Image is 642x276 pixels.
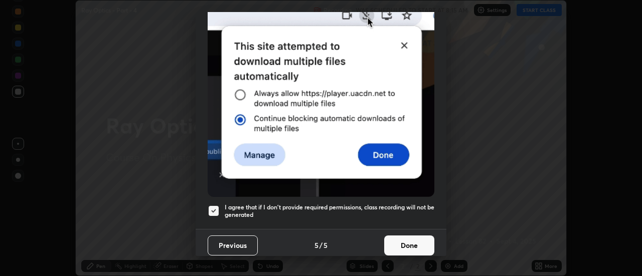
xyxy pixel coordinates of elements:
h5: I agree that if I don't provide required permissions, class recording will not be generated [225,203,434,219]
button: Done [384,235,434,255]
h4: / [319,240,323,250]
button: Previous [208,235,258,255]
h4: 5 [324,240,328,250]
h4: 5 [314,240,318,250]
